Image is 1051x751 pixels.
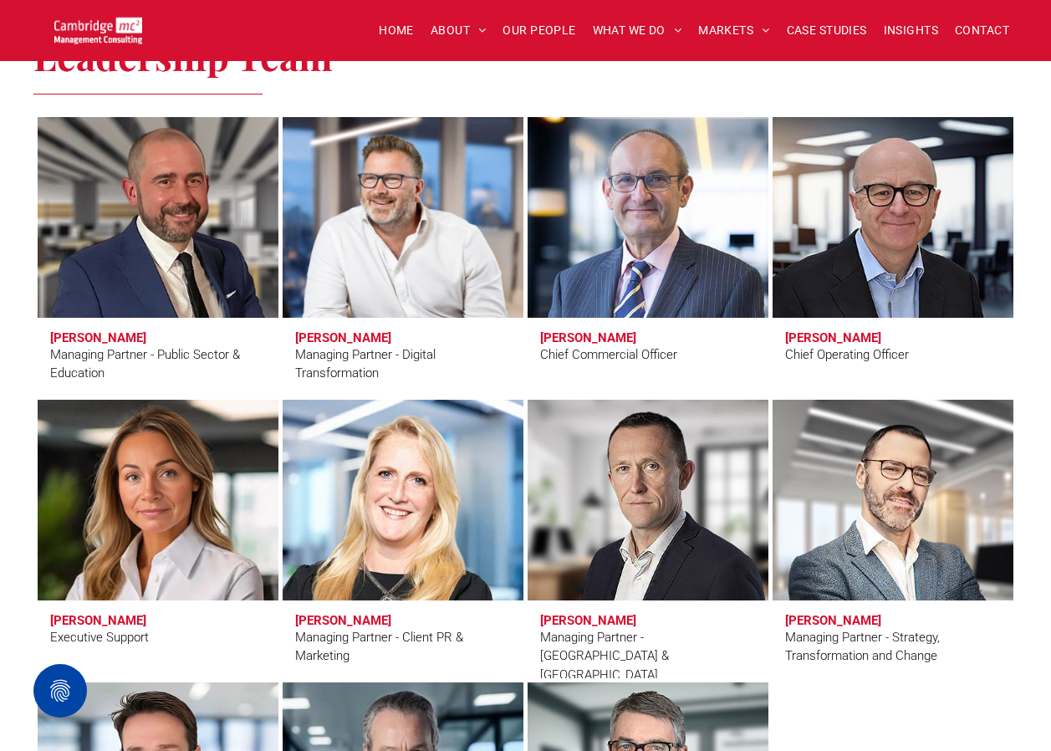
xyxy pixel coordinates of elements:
[540,330,636,345] h3: [PERSON_NAME]
[690,18,778,43] a: MARKETS
[785,628,1001,666] div: Managing Partner - Strategy, Transformation and Change
[54,17,142,44] img: Go to Homepage
[584,18,691,43] a: WHAT WE DO
[540,613,636,628] h3: [PERSON_NAME]
[778,18,875,43] a: CASE STUDIES
[38,117,278,318] a: Craig Cheney | Managing Partner - Public Sector & Education
[295,345,511,383] div: Managing Partner - Digital Transformation
[295,628,511,666] div: Managing Partner - Client PR & Marketing
[875,18,946,43] a: INSIGHTS
[773,400,1013,600] a: Mauro Mortali | Managing Partner - Strategy | Cambridge Management Consulting
[494,18,584,43] a: OUR PEOPLE
[283,400,523,600] a: Faye Holland | Managing Partner - Client PR & Marketing
[540,628,756,685] div: Managing Partner - [GEOGRAPHIC_DATA] & [GEOGRAPHIC_DATA]
[54,19,142,37] a: Your Business Transformed | Cambridge Management Consulting
[528,117,768,318] a: Stuart Curzon | Chief Commercial Officer | Cambridge Management Consulting
[50,330,146,345] h3: [PERSON_NAME]
[528,400,768,600] a: Jason Jennings | Managing Partner - UK & Ireland
[946,18,1018,43] a: CONTACT
[50,345,266,383] div: Managing Partner - Public Sector & Education
[38,400,278,600] a: Kate Hancock | Executive Support | Cambridge Management Consulting
[370,18,422,43] a: HOME
[275,111,530,324] a: Digital Transformation | Simon Crimp | Managing Partner - Digital Transformation
[785,330,881,345] h3: [PERSON_NAME]
[50,628,149,647] div: Executive Support
[295,613,391,628] h3: [PERSON_NAME]
[50,613,146,628] h3: [PERSON_NAME]
[295,330,391,345] h3: [PERSON_NAME]
[773,117,1013,318] a: Andrew Fleming | Chief Operating Officer | Cambridge Management Consulting
[785,345,909,365] div: Chief Operating Officer
[785,613,881,628] h3: [PERSON_NAME]
[422,18,495,43] a: ABOUT
[540,345,677,365] div: Chief Commercial Officer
